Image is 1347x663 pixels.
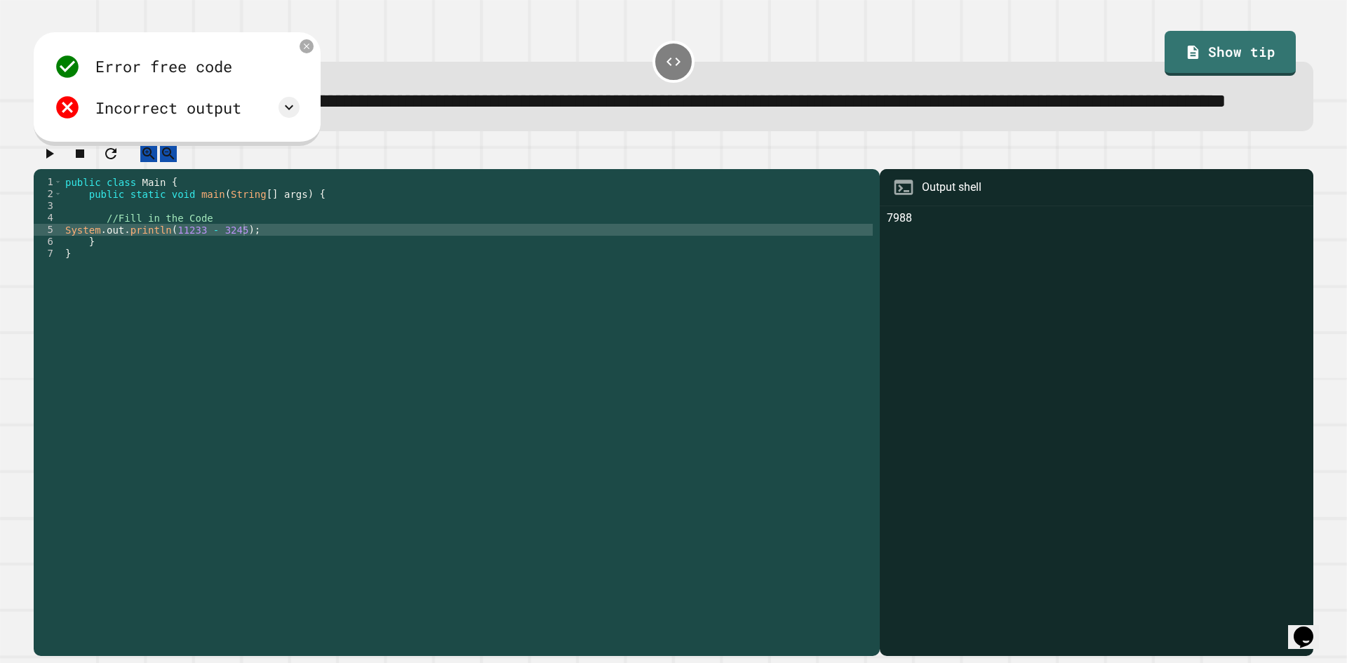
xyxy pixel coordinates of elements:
[34,236,62,248] div: 6
[95,55,232,78] div: Error free code
[922,179,981,196] div: Output shell
[1165,31,1295,76] a: Show tip
[34,176,62,188] div: 1
[54,176,62,188] span: Toggle code folding, rows 1 through 7
[34,212,62,224] div: 4
[34,200,62,212] div: 3
[54,188,62,200] span: Toggle code folding, rows 2 through 6
[95,96,241,119] div: Incorrect output
[34,188,62,200] div: 2
[887,210,1306,656] div: 7988
[34,224,62,236] div: 5
[1288,607,1333,649] iframe: chat widget
[34,248,62,260] div: 7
